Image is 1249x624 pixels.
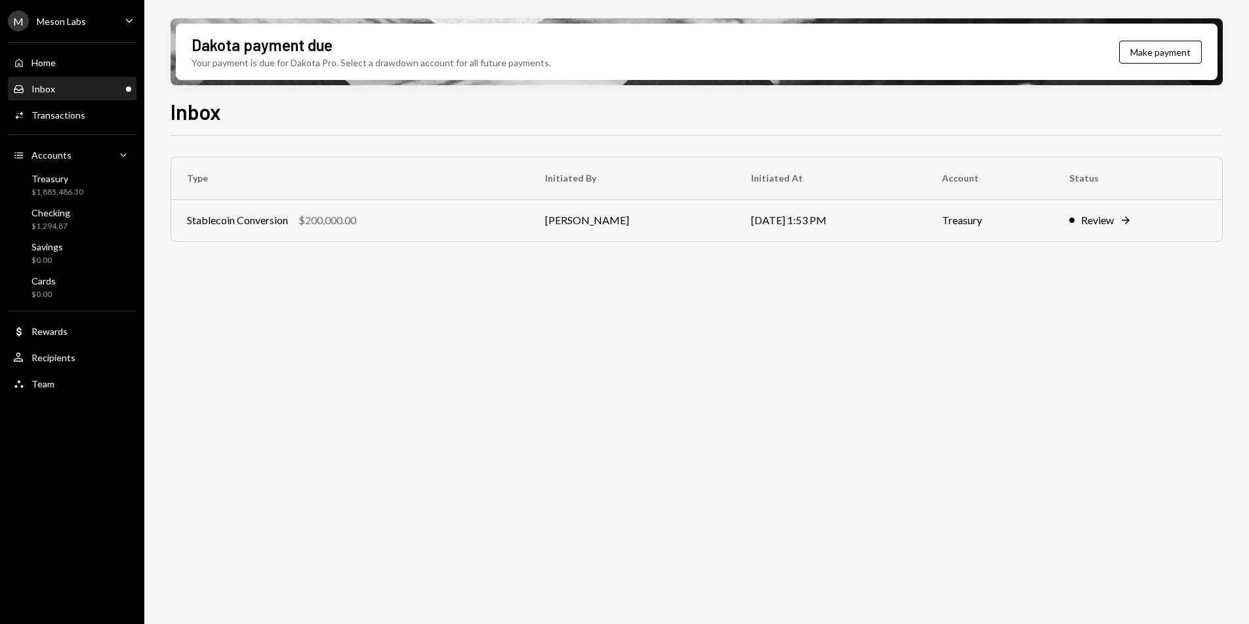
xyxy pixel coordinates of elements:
th: Account [926,157,1054,199]
div: Rewards [31,326,68,337]
div: Recipients [31,352,75,363]
div: Team [31,378,54,389]
a: Inbox [8,77,136,100]
a: Savings$0.00 [8,237,136,269]
div: $0.00 [31,289,56,300]
th: Type [171,157,529,199]
div: $0.00 [31,255,63,266]
div: Savings [31,241,63,252]
div: Your payment is due for Dakota Pro. Select a drawdown account for all future payments. [192,56,551,69]
div: $200,000.00 [298,212,356,228]
div: M [8,10,29,31]
th: Status [1054,157,1222,199]
a: Team [8,372,136,395]
td: [DATE] 1:53 PM [735,199,926,241]
a: Home [8,50,136,74]
div: $1,294.87 [31,221,70,232]
div: Review [1081,212,1114,228]
a: Rewards [8,319,136,343]
a: Cards$0.00 [8,271,136,303]
a: Accounts [8,143,136,166]
div: Inbox [31,83,55,94]
td: [PERSON_NAME] [529,199,735,241]
div: Meson Labs [37,16,86,27]
div: $1,885,486.30 [31,187,83,198]
button: Make payment [1119,41,1202,64]
a: Treasury$1,885,486.30 [8,169,136,201]
th: Initiated By [529,157,735,199]
div: Home [31,57,56,68]
th: Initiated At [735,157,926,199]
a: Transactions [8,103,136,127]
a: Checking$1,294.87 [8,203,136,235]
div: Dakota payment due [192,34,333,56]
div: Treasury [31,173,83,184]
div: Transactions [31,109,85,121]
a: Recipients [8,345,136,369]
div: Accounts [31,149,72,161]
div: Stablecoin Conversion [187,212,288,228]
h1: Inbox [171,98,221,125]
div: Checking [31,207,70,218]
div: Cards [31,275,56,286]
td: Treasury [926,199,1054,241]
